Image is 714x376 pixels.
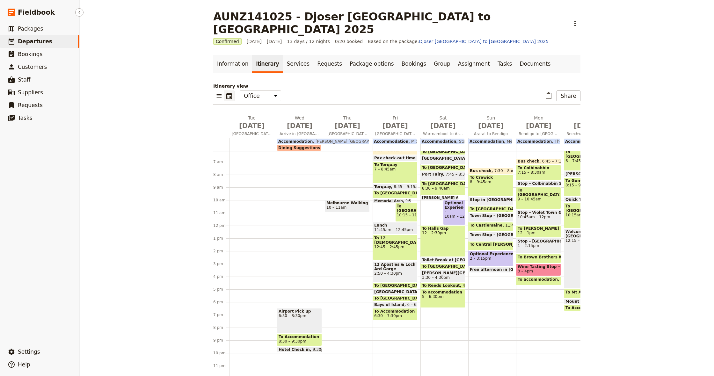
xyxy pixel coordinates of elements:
[397,213,416,217] span: 10:15 – 11:45am
[470,198,604,202] span: Stop in [GEOGRAPHIC_DATA] – Wool, Art & Small-Town Charm
[279,309,320,314] span: Airport Pick up
[232,115,272,131] h2: Tue
[468,213,513,222] div: Town Stop – [GEOGRAPHIC_DATA]
[516,276,561,286] div: To accommodation4 – 4:45pm
[468,168,513,174] div: Bus check7:30 – 8am
[213,223,229,228] div: 12 pm
[494,55,516,73] a: Tasks
[564,177,609,196] div: To Gundagai8:15 – 9:45am
[313,347,327,351] span: 9:30pm
[277,145,321,151] div: Dining Suggestions
[564,299,609,305] div: Mount Ainslie Lookout
[516,115,564,138] button: Mon [DATE]Bendigo to [GEOGRAPHIC_DATA]
[561,277,582,285] span: 4 – 4:45pm
[420,171,465,180] div: Port Fairy7:45 – 8:30am
[327,115,368,131] h2: Thu
[279,335,320,339] span: To Accommodation
[557,90,580,101] button: Share
[18,115,33,121] span: Tasks
[564,305,609,311] div: To Accommodation
[420,270,465,282] div: [PERSON_NAME][GEOGRAPHIC_DATA]3:30 – 4:30pm
[279,339,306,343] span: 8:30 – 9:30pm
[430,55,454,73] a: Group
[373,308,418,321] div: To Accommodation6:30 – 7:30pm
[374,290,422,294] span: [GEOGRAPHIC_DATA]
[468,222,513,231] div: To Castlemaine11:45am – 12:30pm
[565,299,616,304] span: Mount Ainslie Lookout
[516,238,561,254] div: Stop – [GEOGRAPHIC_DATA], [PERSON_NAME][GEOGRAPHIC_DATA] (2.6 km loop)1 – 2:15pm
[470,267,556,272] span: Free afternoon in [GEOGRAPHIC_DATA]
[374,309,416,314] span: To Accommodation
[471,121,511,131] span: [DATE]
[373,115,420,138] button: Fri [DATE][GEOGRAPHIC_DATA] to [GEOGRAPHIC_DATA] via [GEOGRAPHIC_DATA]
[325,115,373,138] button: Thu [DATE][GEOGRAPHIC_DATA]
[213,236,229,241] div: 1 pm
[468,174,513,196] div: To Crewick8 – 9:45am
[470,252,512,256] span: Optional Experience – Gold Mine Experience
[374,228,413,232] span: 11:45am – 12:45pm
[407,302,429,307] span: 6 – 6:30pm
[564,203,609,228] div: To [GEOGRAPHIC_DATA]10:15am – 12:15pm
[247,38,282,45] span: [DATE] – [DATE]
[518,239,559,243] span: Stop – [GEOGRAPHIC_DATA], [PERSON_NAME][GEOGRAPHIC_DATA] (2.6 km loop)
[470,223,505,228] span: To Castlemaine
[518,181,578,186] span: Stop – Colbinabbin Silo Art
[565,150,607,159] span: To [GEOGRAPHIC_DATA]
[374,296,428,300] span: To [GEOGRAPHIC_DATA]
[470,175,512,180] span: To Crewick
[18,38,52,45] span: Departures
[516,181,561,187] div: Stop – Colbinabbin Silo Art
[422,283,463,288] span: To Reeds Lookout
[224,90,235,101] button: Calendar view
[213,312,229,317] div: 7 pm
[519,115,559,131] h2: Mon
[408,139,465,144] span: Mid City Motel Warrnambool
[516,187,561,209] div: To [GEOGRAPHIC_DATA]9 – 10:45am
[565,197,653,202] span: Quick Town Stop – [GEOGRAPHIC_DATA]
[278,146,320,150] span: Dining Suggestions
[565,306,609,310] span: To Accommodation
[213,83,580,89] p: Itinerary view
[517,139,552,144] span: Accommodation
[420,115,468,138] button: Sat [DATE]Warrnambool to Ararat via [GEOGRAPHIC_DATA]
[213,363,229,368] div: 11 pm
[213,185,229,190] div: 9 am
[374,184,394,189] span: Torquay
[420,131,466,136] span: Warrnambool to Ararat via [GEOGRAPHIC_DATA]
[516,254,561,263] div: To Brown Brothers Winery
[420,196,459,200] div: [PERSON_NAME] Aquaculture Center within the [GEOGRAPHIC_DATA]
[374,283,428,288] span: To [GEOGRAPHIC_DATA]
[518,264,559,269] span: Wine Tasting Stop – Brown Brothers, Milawa
[326,205,346,210] span: 10 – 11am
[75,8,84,17] button: Hide menu
[542,159,570,163] span: 6:45 – 7:15am
[18,51,42,57] span: Bookings
[420,289,465,308] div: To accommodation5 – 6:30pm
[278,139,313,144] span: Accommodation
[456,139,512,144] span: Statesman Motor Inn Ararat
[564,289,609,298] div: To Mt Ainslie Lookout
[277,115,325,138] button: Wed [DATE]Arrive in [GEOGRAPHIC_DATA]
[518,197,559,201] span: 9 – 10:45am
[374,199,405,203] span: Memorial Arch
[373,295,418,301] div: To [GEOGRAPHIC_DATA]
[564,149,609,171] div: To [GEOGRAPHIC_DATA]6 – 7:45am
[494,169,516,173] span: 7:30 – 8am
[518,226,559,231] span: To [PERSON_NAME] Wetland
[18,349,40,355] span: Settings
[420,165,465,171] div: To [GEOGRAPHIC_DATA]
[468,197,513,206] div: Stop in [GEOGRAPHIC_DATA] – Wool, Art & Small-Town Charm
[470,213,544,218] span: Town Stop – [GEOGRAPHIC_DATA]
[374,156,452,160] span: Pax check-out time & load luggage
[552,139,603,144] span: The [GEOGRAPHIC_DATA]
[445,201,464,214] span: Optional Experience – [PERSON_NAME] Guided Cultural Walk
[470,180,512,184] span: 8 – 9:45am
[422,258,502,262] span: Toilet Break at [GEOGRAPHIC_DATA]
[326,201,368,205] span: Melbourne Walking Tour in the City
[213,90,224,101] button: List view
[213,351,229,356] div: 10 pm
[518,215,559,219] span: 10:45am – 12pm
[422,172,446,177] span: Port Fairy
[398,55,430,73] a: Bookings
[374,314,402,318] span: 6:30 – 7:30pm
